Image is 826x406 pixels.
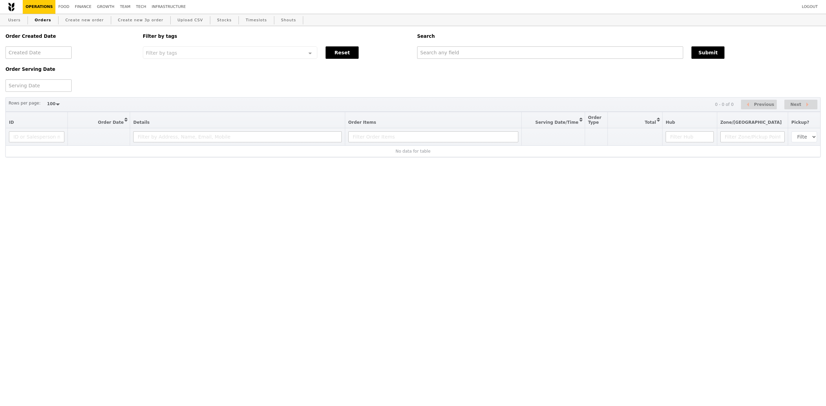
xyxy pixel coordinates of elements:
[9,149,817,154] div: No data for table
[791,120,809,125] span: Pickup?
[278,14,299,26] a: Shouts
[6,79,72,92] input: Serving Date
[9,100,41,107] label: Rows per page:
[417,34,820,39] h5: Search
[720,120,782,125] span: Zone/[GEOGRAPHIC_DATA]
[32,14,54,26] a: Orders
[715,102,733,107] div: 0 - 0 of 0
[133,120,149,125] span: Details
[63,14,107,26] a: Create new order
[6,14,23,26] a: Users
[243,14,269,26] a: Timeslots
[9,120,14,125] span: ID
[146,50,177,56] span: Filter by tags
[790,100,801,109] span: Next
[8,2,14,11] img: Grain logo
[6,67,135,72] h5: Order Serving Date
[143,34,409,39] h5: Filter by tags
[214,14,234,26] a: Stocks
[115,14,166,26] a: Create new 3p order
[6,34,135,39] h5: Order Created Date
[588,115,602,125] span: Order Type
[754,100,774,109] span: Previous
[9,131,64,142] input: ID or Salesperson name
[6,46,72,59] input: Created Date
[175,14,206,26] a: Upload CSV
[720,131,785,142] input: Filter Zone/Pickup Point
[666,131,713,142] input: Filter Hub
[784,100,817,110] button: Next
[133,131,342,142] input: Filter by Address, Name, Email, Mobile
[741,100,777,110] button: Previous
[666,120,675,125] span: Hub
[348,120,376,125] span: Order Items
[348,131,518,142] input: Filter Order Items
[326,46,359,59] button: Reset
[417,46,683,59] input: Search any field
[691,46,724,59] button: Submit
